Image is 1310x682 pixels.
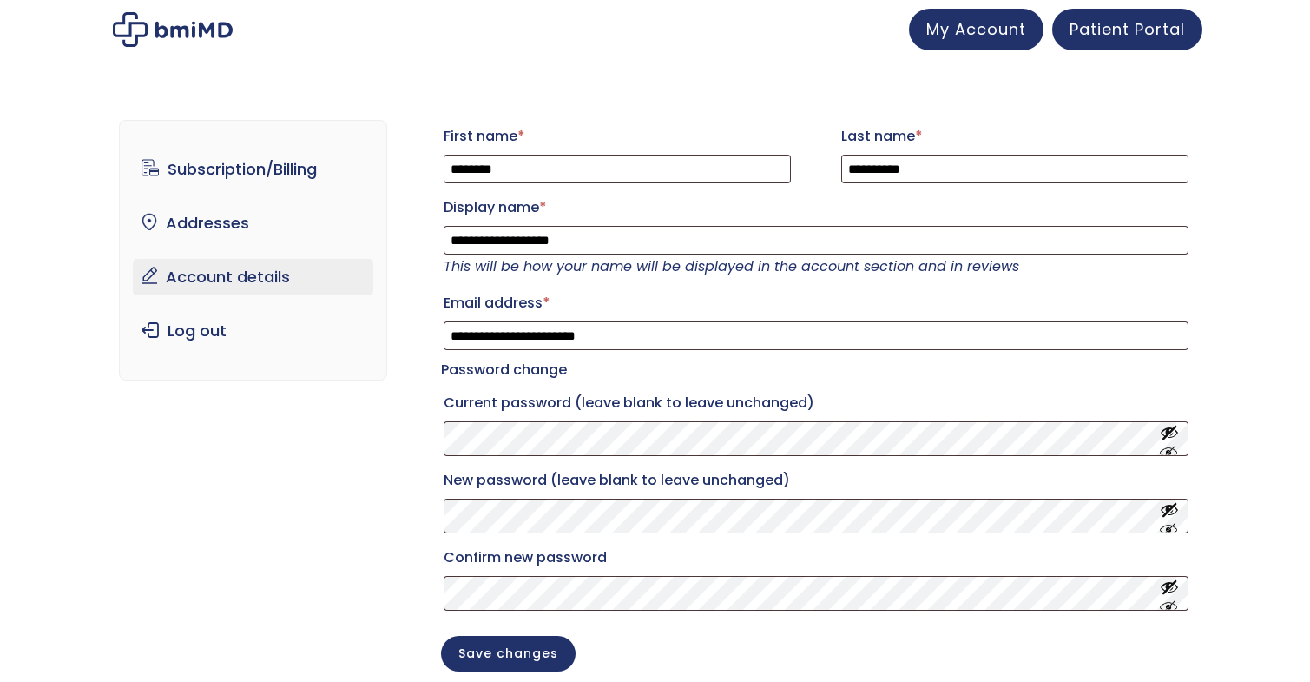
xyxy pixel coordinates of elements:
[133,205,373,242] a: Addresses
[444,122,791,150] label: First name
[1160,423,1179,455] button: Show password
[133,151,373,188] a: Subscription/Billing
[444,256,1019,276] em: This will be how your name will be displayed in the account section and in reviews
[441,636,576,672] button: Save changes
[1160,578,1179,610] button: Show password
[133,259,373,295] a: Account details
[113,12,233,47] img: My account
[1160,500,1179,533] button: Show password
[444,544,1188,572] label: Confirm new password
[119,120,387,381] nav: Account pages
[444,389,1188,417] label: Current password (leave blank to leave unchanged)
[926,18,1026,40] span: My Account
[1052,9,1202,50] a: Patient Portal
[909,9,1043,50] a: My Account
[133,313,373,349] a: Log out
[444,194,1188,222] label: Display name
[841,122,1188,150] label: Last name
[441,358,567,382] legend: Password change
[1070,18,1185,40] span: Patient Portal
[444,289,1188,317] label: Email address
[444,467,1188,494] label: New password (leave blank to leave unchanged)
